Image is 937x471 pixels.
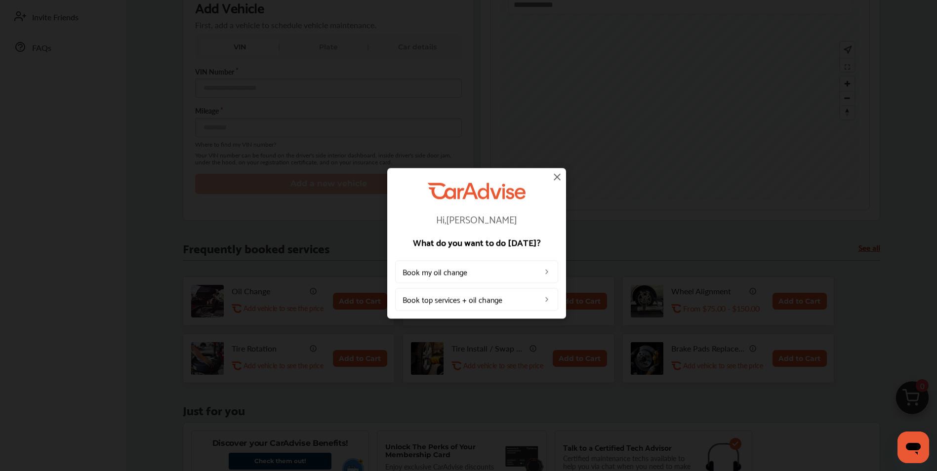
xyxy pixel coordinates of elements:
[897,432,929,463] iframe: Button to launch messaging window
[543,296,551,304] img: left_arrow_icon.0f472efe.svg
[395,288,558,311] a: Book top services + oil change
[395,261,558,283] a: Book my oil change
[428,183,526,199] img: CarAdvise Logo
[543,268,551,276] img: left_arrow_icon.0f472efe.svg
[395,238,558,247] p: What do you want to do [DATE]?
[395,214,558,224] p: Hi, [PERSON_NAME]
[551,171,563,183] img: close-icon.a004319c.svg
